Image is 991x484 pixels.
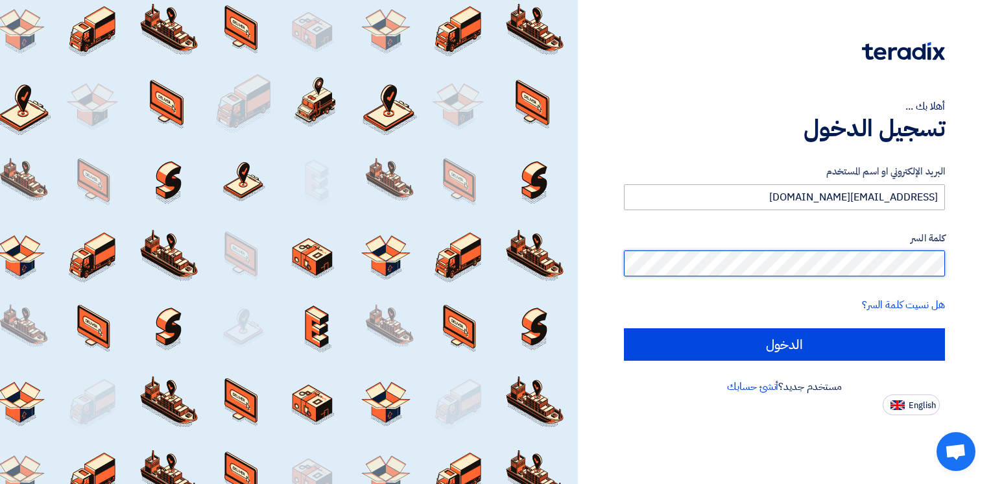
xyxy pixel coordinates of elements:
a: أنشئ حسابك [727,379,778,394]
a: هل نسيت كلمة السر؟ [862,297,945,313]
h1: تسجيل الدخول [624,114,945,143]
a: Open chat [937,432,975,471]
span: English [909,401,936,410]
label: كلمة السر [624,231,945,246]
img: en-US.png [890,400,905,410]
label: البريد الإلكتروني او اسم المستخدم [624,164,945,179]
div: مستخدم جديد؟ [624,379,945,394]
img: Teradix logo [862,42,945,60]
div: أهلا بك ... [624,99,945,114]
input: الدخول [624,328,945,361]
button: English [883,394,940,415]
input: أدخل بريد العمل الإلكتروني او اسم المستخدم الخاص بك ... [624,184,945,210]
